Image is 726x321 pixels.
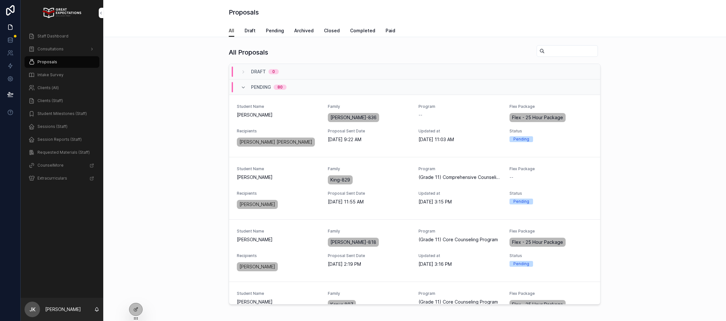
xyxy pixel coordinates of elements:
[239,264,275,270] span: [PERSON_NAME]
[328,136,411,143] span: [DATE] 9:22 AM
[418,253,502,258] span: Updated at
[509,129,593,134] span: Status
[513,199,529,204] div: Pending
[25,30,99,42] a: Staff Dashboard
[350,27,375,34] span: Completed
[37,150,90,155] span: Requested Materials (Staff)
[386,25,395,38] a: Paid
[37,72,64,78] span: Intake Survey
[45,306,81,313] p: [PERSON_NAME]
[328,166,411,171] span: Family
[25,43,99,55] a: Consultations
[324,25,340,38] a: Closed
[418,166,502,171] span: Program
[509,104,593,109] span: Flex Package
[513,261,529,267] div: Pending
[418,299,498,305] span: (Grade 11) Core Counseling Program
[239,201,275,208] span: [PERSON_NAME]
[237,129,320,134] span: Recipients
[330,114,377,121] span: [PERSON_NAME]-836
[418,261,502,267] span: [DATE] 3:16 PM
[512,239,563,245] span: Flex - 25 Hour Package
[229,8,259,17] h1: Proposals
[418,191,502,196] span: Updated at
[239,139,312,145] span: [PERSON_NAME] [PERSON_NAME]
[328,261,411,267] span: [DATE] 2:19 PM
[25,108,99,119] a: Student Milestones (Staff)
[237,138,315,147] a: [PERSON_NAME] [PERSON_NAME]
[509,174,513,181] span: --
[237,104,320,109] span: Student Name
[350,25,375,38] a: Completed
[37,111,87,116] span: Student Milestones (Staff)
[512,114,563,121] span: Flex - 25 Hour Package
[237,236,320,243] span: [PERSON_NAME]
[328,229,411,234] span: Family
[245,25,256,38] a: Draft
[229,25,234,37] a: All
[237,253,320,258] span: Recipients
[324,27,340,34] span: Closed
[229,157,600,220] a: Student Name[PERSON_NAME]FamilyKing-829Program(Grade 11) Comprehensive Counseling ProgramFlex Pac...
[513,136,529,142] div: Pending
[328,291,411,296] span: Family
[512,301,563,308] span: Flex - 25 Hour Package
[25,69,99,81] a: Intake Survey
[328,104,411,109] span: Family
[386,27,395,34] span: Paid
[37,34,68,39] span: Staff Dashboard
[266,25,284,38] a: Pending
[229,48,268,57] h1: All Proposals
[25,82,99,94] a: Clients (All)
[237,174,320,181] span: [PERSON_NAME]
[237,262,278,271] a: [PERSON_NAME]
[25,160,99,171] a: CounselMore
[330,177,350,183] span: King-829
[37,85,59,90] span: Clients (All)
[237,291,320,296] span: Student Name
[328,253,411,258] span: Proposal Sent Date
[418,104,502,109] span: Program
[237,229,320,234] span: Student Name
[509,166,593,171] span: Flex Package
[37,124,67,129] span: Sessions (Staff)
[251,68,266,75] span: Draft
[25,95,99,107] a: Clients (Staff)
[418,199,502,205] span: [DATE] 3:15 PM
[25,121,99,132] a: Sessions (Staff)
[29,305,35,313] span: JK
[330,239,376,245] span: [PERSON_NAME]-818
[509,291,593,296] span: Flex Package
[245,27,256,34] span: Draft
[418,236,498,243] span: (Grade 11) Core Counseling Program
[37,137,82,142] span: Session Reports (Staff)
[43,8,81,18] img: App logo
[509,253,593,258] span: Status
[237,191,320,196] span: Recipients
[418,229,502,234] span: Program
[37,59,57,65] span: Proposals
[509,229,593,234] span: Flex Package
[418,112,422,118] span: --
[25,134,99,145] a: Session Reports (Staff)
[418,174,502,181] span: (Grade 11) Comprehensive Counseling Program
[37,47,64,52] span: Consultations
[229,95,600,157] a: Student Name[PERSON_NAME]Family[PERSON_NAME]-836Program--Flex PackageFlex - 25 Hour PackageRecipi...
[237,112,320,118] span: [PERSON_NAME]
[25,56,99,68] a: Proposals
[229,220,600,282] a: Student Name[PERSON_NAME]Family[PERSON_NAME]-818Program(Grade 11) Core Counseling ProgramFlex Pac...
[328,199,411,205] span: [DATE] 11:55 AM
[328,129,411,134] span: Proposal Sent Date
[418,291,502,296] span: Program
[330,301,353,308] span: Kapur-807
[277,85,283,90] div: 80
[37,176,67,181] span: Extracurriculars
[37,163,64,168] span: CounselMore
[418,136,502,143] span: [DATE] 11:03 AM
[25,147,99,158] a: Requested Materials (Staff)
[21,26,103,192] div: scrollable content
[237,299,320,305] span: [PERSON_NAME]
[25,172,99,184] a: Extracurriculars
[328,191,411,196] span: Proposal Sent Date
[251,84,271,90] span: Pending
